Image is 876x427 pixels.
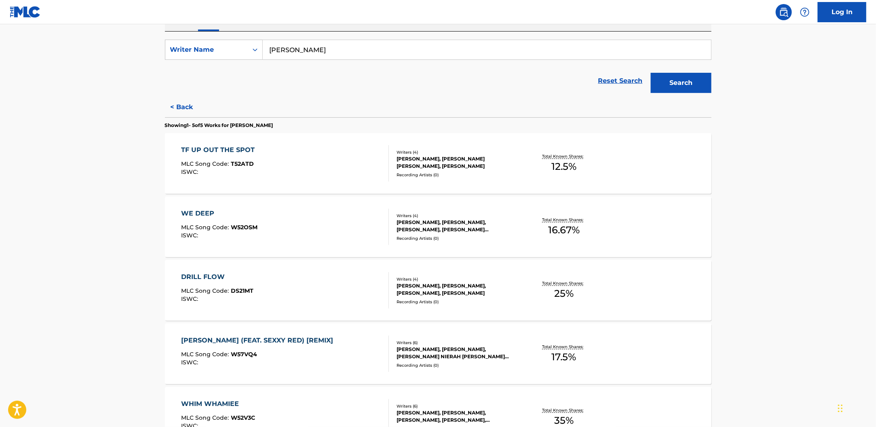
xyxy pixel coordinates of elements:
[548,223,580,237] span: 16.67 %
[165,197,711,257] a: WE DEEPMLC Song Code:W52OSMISWC:Writers (4)[PERSON_NAME], [PERSON_NAME], [PERSON_NAME], [PERSON_N...
[397,299,519,305] div: Recording Artists ( 0 )
[165,122,273,129] p: Showing 1 - 5 of 5 Works for [PERSON_NAME]
[594,72,647,90] a: Reset Search
[397,346,519,360] div: [PERSON_NAME], [PERSON_NAME], [PERSON_NAME] NIERAH [PERSON_NAME] [PERSON_NAME] [PERSON_NAME], [PE...
[181,168,200,175] span: ISWC :
[10,6,41,18] img: MLC Logo
[800,7,810,17] img: help
[542,217,586,223] p: Total Known Shares:
[397,409,519,424] div: [PERSON_NAME], [PERSON_NAME], [PERSON_NAME], [PERSON_NAME], [PERSON_NAME], [PERSON_NAME]
[181,414,231,421] span: MLC Song Code :
[397,155,519,170] div: [PERSON_NAME], [PERSON_NAME] [PERSON_NAME], [PERSON_NAME]
[181,209,258,218] div: WE DEEP
[542,153,586,159] p: Total Known Shares:
[181,272,253,282] div: DRILL FLOW
[551,159,576,174] span: 12.5 %
[231,224,258,231] span: W52OSM
[181,336,337,345] div: [PERSON_NAME] (FEAT. SEXXY RED) [REMIX]
[231,287,253,294] span: DS21MT
[651,73,711,93] button: Search
[181,287,231,294] span: MLC Song Code :
[181,295,200,302] span: ISWC :
[181,160,231,167] span: MLC Song Code :
[165,97,213,117] button: < Back
[231,160,254,167] span: T52ATD
[818,2,866,22] a: Log In
[165,323,711,384] a: [PERSON_NAME] (FEAT. SEXXY RED) [REMIX]MLC Song Code:W57VQ4ISWC:Writers (6)[PERSON_NAME], [PERSON...
[797,4,813,20] div: Help
[542,280,586,286] p: Total Known Shares:
[542,407,586,413] p: Total Known Shares:
[397,362,519,368] div: Recording Artists ( 0 )
[397,213,519,219] div: Writers ( 4 )
[170,45,243,55] div: Writer Name
[165,133,711,194] a: TF UP OUT THE SPOTMLC Song Code:T52ATDISWC:Writers (4)[PERSON_NAME], [PERSON_NAME] [PERSON_NAME],...
[838,396,843,421] div: Drag
[165,260,711,321] a: DRILL FLOWMLC Song Code:DS21MTISWC:Writers (4)[PERSON_NAME], [PERSON_NAME], [PERSON_NAME], [PERSO...
[397,340,519,346] div: Writers ( 6 )
[552,350,576,364] span: 17.5 %
[397,219,519,233] div: [PERSON_NAME], [PERSON_NAME], [PERSON_NAME], [PERSON_NAME] [PERSON_NAME] [PERSON_NAME]
[181,351,231,358] span: MLC Song Code :
[554,286,574,301] span: 25 %
[779,7,789,17] img: search
[165,40,711,97] form: Search Form
[181,232,200,239] span: ISWC :
[397,172,519,178] div: Recording Artists ( 0 )
[542,344,586,350] p: Total Known Shares:
[397,235,519,241] div: Recording Artists ( 0 )
[397,149,519,155] div: Writers ( 4 )
[397,276,519,282] div: Writers ( 4 )
[181,399,255,409] div: WHIM WHAMIEE
[397,282,519,297] div: [PERSON_NAME], [PERSON_NAME], [PERSON_NAME], [PERSON_NAME]
[397,403,519,409] div: Writers ( 6 )
[231,414,255,421] span: W52V3C
[181,145,259,155] div: TF UP OUT THE SPOT
[231,351,257,358] span: W57VQ4
[776,4,792,20] a: Public Search
[181,359,200,366] span: ISWC :
[181,224,231,231] span: MLC Song Code :
[836,388,876,427] iframe: Chat Widget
